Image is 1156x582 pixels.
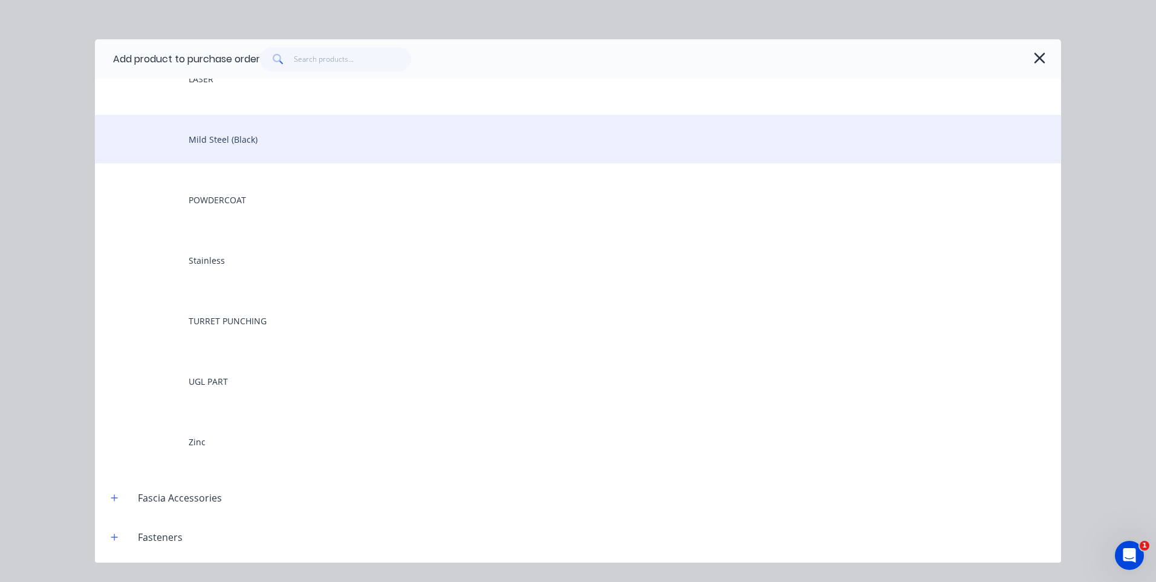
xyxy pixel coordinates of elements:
div: Add product to purchase order [113,52,260,67]
iframe: Intercom live chat [1115,541,1144,570]
span: 1 [1140,541,1149,551]
input: Search products... [294,47,412,71]
div: Fasteners [128,530,192,544]
div: Fascia Accessories [128,491,232,505]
